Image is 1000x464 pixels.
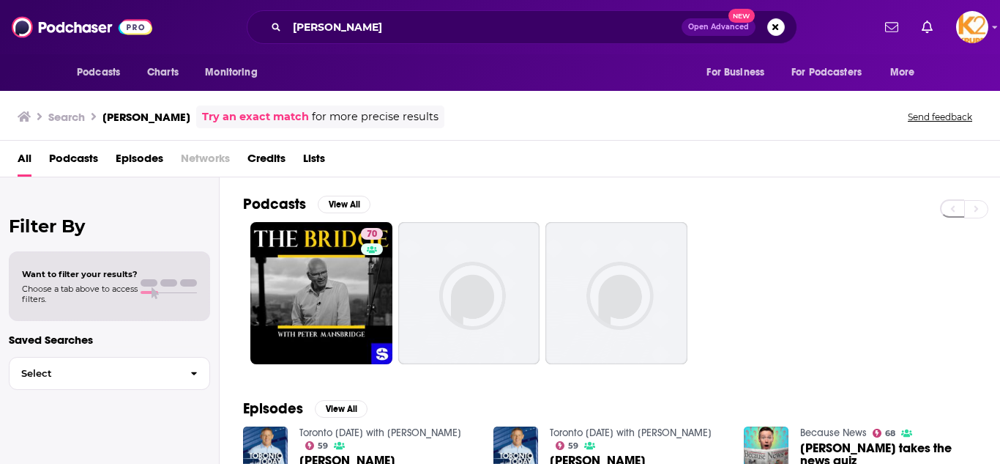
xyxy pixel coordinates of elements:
button: open menu [782,59,883,86]
span: Charts [147,62,179,83]
span: Monitoring [205,62,257,83]
span: Podcasts [77,62,120,83]
span: For Business [706,62,764,83]
button: open menu [880,59,933,86]
span: Logged in as K2Krupp [956,11,988,43]
button: open menu [696,59,783,86]
img: User Profile [956,11,988,43]
img: Podchaser - Follow, Share and Rate Podcasts [12,13,152,41]
button: Open AdvancedNew [682,18,755,36]
span: 59 [318,443,328,449]
div: Search podcasts, credits, & more... [247,10,797,44]
p: Saved Searches [9,333,210,347]
a: 59 [556,441,579,450]
span: For Podcasters [791,62,862,83]
a: Try an exact match [202,108,309,125]
a: Show notifications dropdown [879,15,904,40]
a: Charts [138,59,187,86]
button: open menu [67,59,139,86]
span: 70 [367,227,377,242]
span: for more precise results [312,108,439,125]
button: Show profile menu [956,11,988,43]
a: Because News [800,427,867,439]
span: Want to filter your results? [22,269,138,279]
span: New [728,9,755,23]
span: Open Advanced [688,23,749,31]
a: PodcastsView All [243,195,370,213]
h2: Filter By [9,216,210,237]
button: Select [9,357,210,390]
h2: Episodes [243,399,303,418]
button: Send feedback [903,111,977,123]
a: Toronto Today with Greg Brady [550,427,712,439]
a: 68 [873,429,896,438]
a: Lists [303,147,325,177]
a: 70 [361,228,383,240]
input: Search podcasts, credits, & more... [287,15,682,39]
a: 59 [305,441,329,450]
span: Select [10,369,179,378]
button: View All [315,400,367,418]
a: All [18,147,31,177]
a: 70 [250,222,392,364]
button: open menu [195,59,276,86]
button: View All [318,196,370,213]
span: 68 [885,430,895,437]
a: Show notifications dropdown [916,15,939,40]
h2: Podcasts [243,195,306,213]
a: Credits [247,147,286,177]
span: More [890,62,915,83]
a: Episodes [116,147,163,177]
a: Toronto Today with Greg Brady [299,427,461,439]
span: 59 [568,443,578,449]
span: Networks [181,147,230,177]
span: Choose a tab above to access filters. [22,284,138,304]
h3: [PERSON_NAME] [102,110,190,124]
a: Podcasts [49,147,98,177]
h3: Search [48,110,85,124]
a: EpisodesView All [243,399,367,418]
